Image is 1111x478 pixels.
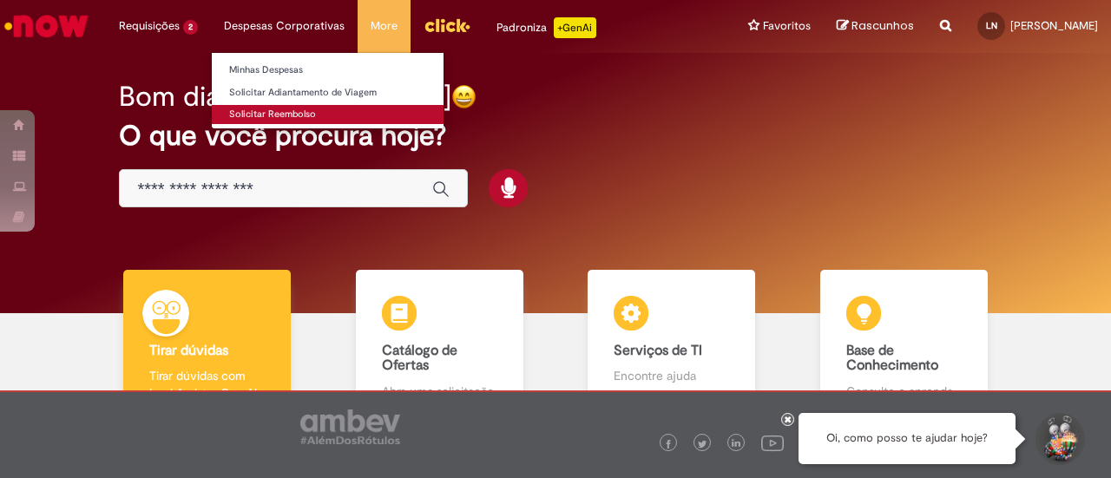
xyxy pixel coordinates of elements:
h2: Bom dia, [PERSON_NAME] [119,82,451,112]
a: Solicitar Adiantamento de Viagem [212,83,444,102]
p: Encontre ajuda [614,367,729,384]
b: Catálogo de Ofertas [382,342,457,375]
span: Requisições [119,17,180,35]
a: Rascunhos [837,18,914,35]
span: Favoritos [763,17,811,35]
a: Tirar dúvidas Tirar dúvidas com Lupi Assist e Gen Ai [91,270,324,420]
img: click_logo_yellow_360x200.png [424,12,470,38]
a: Catálogo de Ofertas Abra uma solicitação [324,270,556,420]
span: 2 [183,20,198,35]
img: logo_footer_youtube.png [761,431,784,454]
span: [PERSON_NAME] [1010,18,1098,33]
img: logo_footer_linkedin.png [732,439,740,449]
span: More [371,17,398,35]
b: Serviços de TI [614,342,702,359]
div: Padroniza [496,17,596,38]
p: Consulte e aprenda [846,383,962,400]
span: LN [986,20,997,31]
span: Rascunhos [851,17,914,34]
img: logo_footer_ambev_rotulo_gray.png [300,409,400,444]
b: Base de Conhecimento [846,342,938,375]
img: happy-face.png [451,84,477,109]
span: Despesas Corporativas [224,17,345,35]
div: Oi, como posso te ajudar hoje? [799,413,1016,464]
ul: Despesas Corporativas [211,52,444,129]
a: Serviços de TI Encontre ajuda [555,270,788,420]
p: +GenAi [554,17,596,38]
a: Solicitar Reembolso [212,105,444,124]
a: Minhas Despesas [212,61,444,80]
img: logo_footer_facebook.png [664,440,673,449]
img: logo_footer_twitter.png [698,440,707,449]
img: ServiceNow [2,9,91,43]
p: Tirar dúvidas com Lupi Assist e Gen Ai [149,367,265,402]
h2: O que você procura hoje? [119,121,991,151]
a: Base de Conhecimento Consulte e aprenda [788,270,1021,420]
p: Abra uma solicitação [382,383,497,400]
b: Tirar dúvidas [149,342,228,359]
button: Iniciar Conversa de Suporte [1033,413,1085,465]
